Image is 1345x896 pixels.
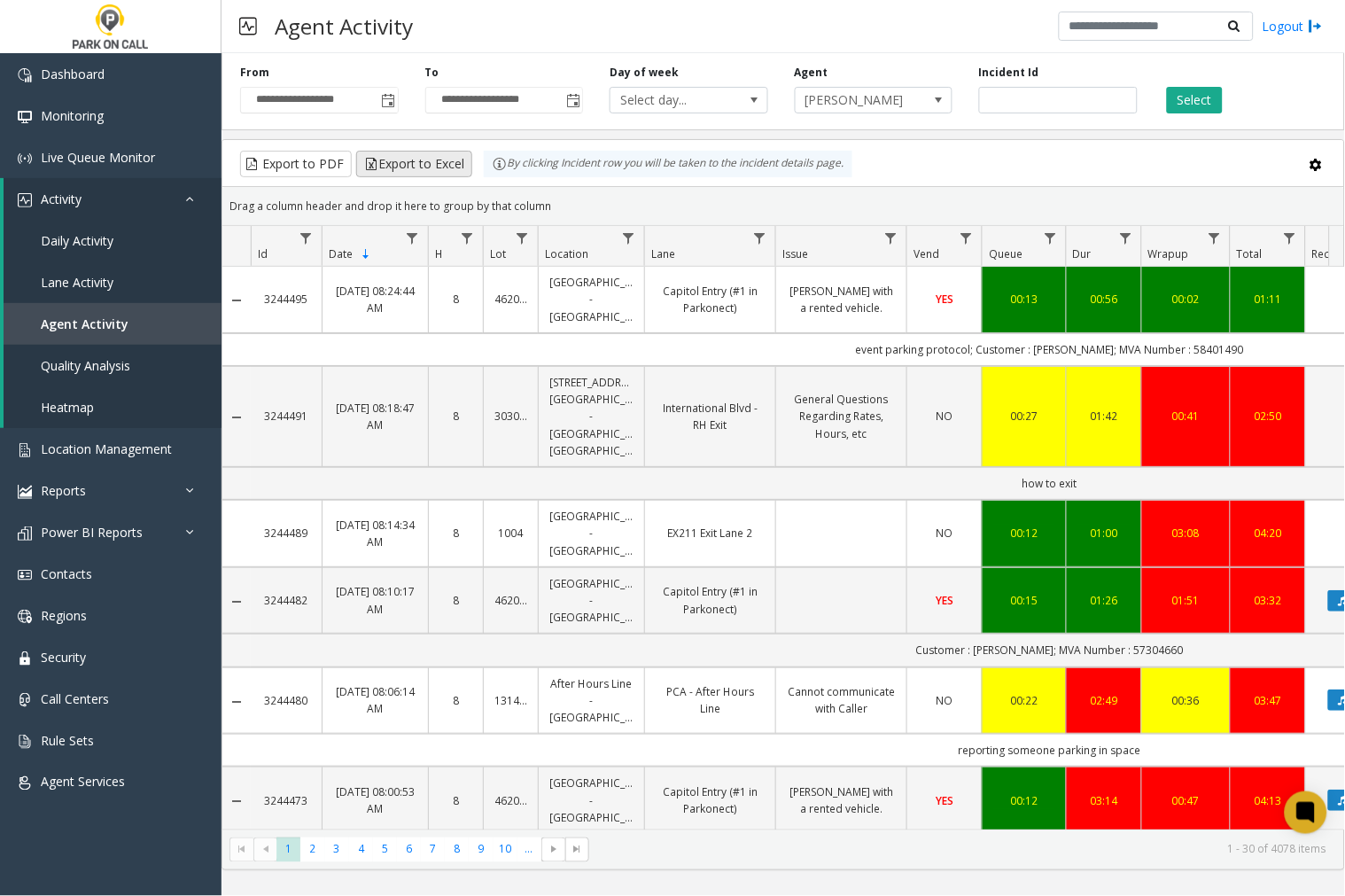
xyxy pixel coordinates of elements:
[510,226,534,250] a: Lot Filter Menu
[549,575,634,627] a: [GEOGRAPHIC_DATA] - [GEOGRAPHIC_DATA]
[993,592,1055,609] a: 00:15
[1241,692,1294,709] div: 03:47
[993,692,1055,709] a: 00:22
[549,675,634,727] a: After Hours Line - [GEOGRAPHIC_DATA]
[41,607,87,624] span: Regions
[1077,592,1131,609] a: 01:26
[261,525,311,541] a: 3244489
[1237,246,1263,261] span: Total
[494,792,527,809] a: 462041
[294,226,318,250] a: Id Filter Menu
[494,838,517,861] span: Page 10
[918,692,971,709] a: NO
[41,774,125,791] span: Agent Services
[18,443,32,457] img: 'icon'
[276,838,300,861] span: Page 1
[1241,592,1294,609] a: 03:32
[918,291,971,308] a: YES
[349,838,373,861] span: Page 4
[435,246,443,261] span: H
[18,651,32,666] img: 'icon'
[1038,226,1062,250] a: Queue Filter Menu
[18,152,32,166] img: 'icon'
[1077,291,1131,308] div: 00:56
[795,65,828,81] label: Agent
[239,4,257,48] img: pageIcon
[18,693,32,707] img: 'icon'
[993,291,1055,308] a: 00:13
[222,293,251,308] a: Collapse Details
[1312,246,1333,261] span: Rec.
[439,692,472,709] a: 8
[494,291,527,308] a: 462041
[787,391,896,442] a: General Questions Regarding Rates, Hours, etc
[41,690,109,707] span: Call Centers
[41,565,92,582] span: Contacts
[610,65,679,81] label: Day of week
[333,683,417,717] a: [DATE] 08:06:14 AM
[18,68,32,82] img: 'icon'
[18,610,32,624] img: 'icon'
[1153,692,1219,709] a: 00:36
[329,246,353,261] span: Date
[549,775,634,826] a: [GEOGRAPHIC_DATA] - [GEOGRAPHIC_DATA]
[993,792,1055,809] a: 00:12
[547,843,561,857] span: Go to the next page
[373,838,397,861] span: Page 5
[425,65,439,81] label: To
[1153,408,1219,425] a: 00:41
[41,482,86,499] span: Reports
[494,525,527,541] a: 1004
[545,246,588,261] span: Location
[1153,525,1219,541] a: 03:08
[222,410,251,425] a: Collapse Details
[439,792,472,809] a: 8
[41,232,113,249] span: Daily Activity
[656,283,765,316] a: Capitol Entry (#1 in Parkonect)
[796,88,921,113] span: [PERSON_NAME]
[439,592,472,609] a: 8
[4,345,222,386] a: Quality Analysis
[258,246,268,261] span: Id
[18,568,32,582] img: 'icon'
[1241,525,1294,541] a: 04:20
[1153,792,1219,809] a: 00:47
[1153,291,1219,308] a: 00:02
[300,838,324,861] span: Page 2
[918,525,971,541] a: NO
[656,783,765,817] a: Capitol Entry (#1 in Parkonect)
[333,400,417,433] a: [DATE] 08:18:47 AM
[222,191,1344,222] div: Drag a column header and drop it here to group by that column
[378,88,398,113] span: Toggle popup
[989,246,1022,261] span: Queue
[936,292,953,307] span: YES
[1278,226,1302,250] a: Total Filter Menu
[656,583,765,617] a: Capitol Entry (#1 in Parkonect)
[4,261,222,303] a: Lane Activity
[359,247,373,261] span: Sortable
[18,776,32,791] img: 'icon'
[333,283,417,316] a: [DATE] 08:24:44 AM
[4,386,222,428] a: Heatmap
[563,88,582,113] span: Toggle popup
[1077,792,1131,809] div: 03:14
[333,583,417,617] a: [DATE] 08:10:17 AM
[41,649,86,666] span: Security
[571,843,585,857] span: Go to the last page
[41,732,94,749] span: Rule Sets
[936,593,953,608] span: YES
[549,274,634,325] a: [GEOGRAPHIC_DATA] - [GEOGRAPHIC_DATA]
[41,316,128,332] span: Agent Activity
[439,291,472,308] a: 8
[937,409,953,424] span: NO
[656,525,765,541] a: EX211 Exit Lane 2
[41,357,130,374] span: Quality Analysis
